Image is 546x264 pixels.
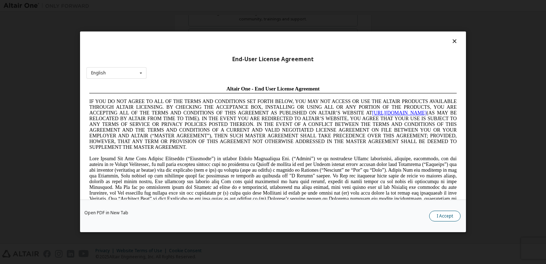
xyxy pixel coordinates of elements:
span: Altair One - End User License Agreement [140,3,233,9]
a: Open PDF in New Tab [84,211,128,215]
a: [URL][DOMAIN_NAME] [286,27,340,33]
button: I Accept [429,211,461,222]
span: Lore Ipsumd Sit Ame Cons Adipisc Elitseddo (“Eiusmodte”) in utlabor Etdolo Magnaaliqua Eni. (“Adm... [3,73,370,124]
span: IF YOU DO NOT AGREE TO ALL OF THE TERMS AND CONDITIONS SET FORTH BELOW, YOU MAY NOT ACCESS OR USE... [3,16,370,67]
div: End-User License Agreement [86,56,460,63]
div: English [91,71,106,75]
